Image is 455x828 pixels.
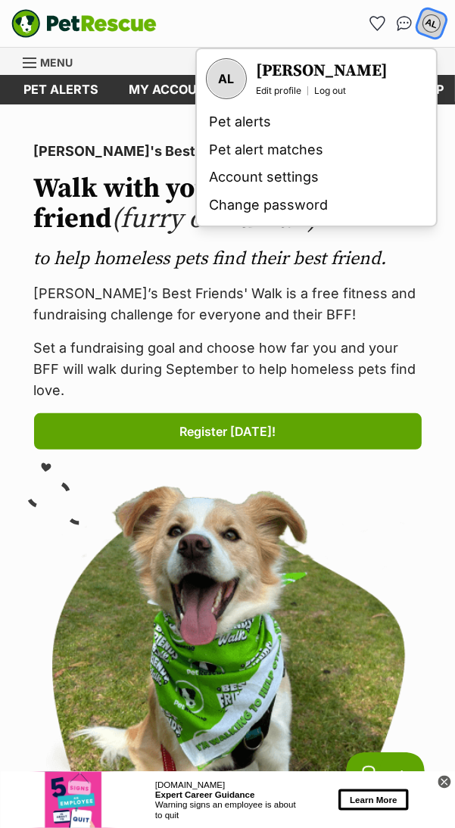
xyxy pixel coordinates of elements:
a: Conversations [392,11,416,36]
div: AL [422,14,441,33]
img: consumer-privacy-logo.png [2,2,14,14]
span: Register [DATE]! [179,422,276,440]
h2: Walk with your best friend [34,174,422,235]
div: [DOMAIN_NAME] [188,10,364,22]
a: PetRescue [11,9,157,38]
a: Menu [23,48,83,75]
button: My account [416,8,447,39]
p: [PERSON_NAME]’s Best Friends' Walk is a free fitness and fundraising challenge for everyone and t... [34,283,422,325]
a: Pet alert matches [203,136,430,164]
p: Set a fundraising goal and choose how far you and your BFF will walk during September to help hom... [34,338,422,401]
a: Change password [203,191,430,219]
div: Warning signs an employee is about to quit [188,34,364,58]
p: to help homeless pets find their best friend. [34,247,422,271]
h3: [PERSON_NAME] [256,61,388,82]
a: Pet alerts [8,75,114,104]
a: Account settings [203,163,430,191]
div: AL [207,60,245,98]
img: chat-41dd97257d64d25036548639549fe6c8038ab92f7586957e7f3b1b290dea8141.svg [397,16,413,31]
a: Favourites [365,11,389,36]
a: Pet alerts [203,108,430,136]
a: Register [DATE]! [34,413,422,450]
a: Edit profile [256,85,301,97]
p: [PERSON_NAME]'s Best Friends' Walk [34,141,422,162]
a: Your profile [206,58,247,99]
span: (furry or human) [112,202,318,236]
span: Menu [40,56,73,69]
a: Log out [314,85,346,97]
iframe: Help Scout Beacon - Open [346,752,425,798]
img: logo-e224e6f780fb5917bec1dbf3a21bbac754714ae5b6737aabdf751b685950b380.svg [11,9,157,38]
a: Your profile [256,61,388,82]
ul: Account quick links [365,11,444,36]
div: Expert Career Guidance [188,22,364,34]
a: My account [114,75,229,104]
